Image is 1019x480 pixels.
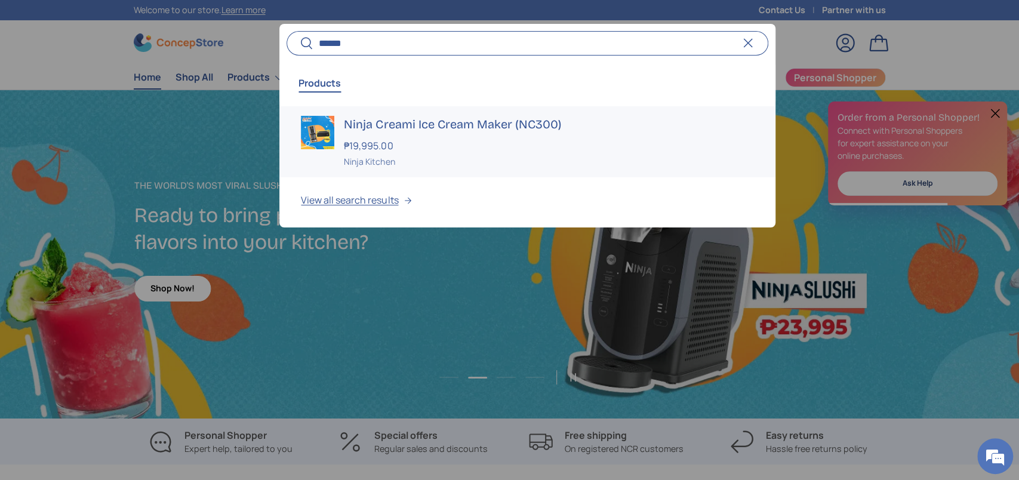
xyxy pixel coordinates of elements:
[344,116,753,133] h3: Ninja Creami Ice Cream Maker (NC300)
[344,139,396,152] strong: ₱19,995.00
[344,155,753,168] div: Ninja Kitchen
[298,69,341,97] button: Products
[279,177,775,227] button: View all search results
[279,106,775,177] a: Ninja Creami Ice Cream Maker (NC300) ₱19,995.00 Ninja Kitchen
